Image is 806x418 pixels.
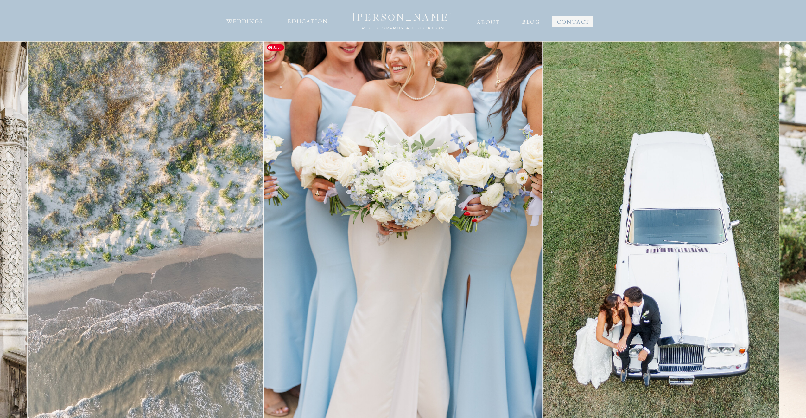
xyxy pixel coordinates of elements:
[225,16,264,26] a: WEDDINGS
[522,16,541,25] a: BLOG
[476,16,501,27] a: ABOUT
[556,16,591,25] a: CONTACT
[267,44,284,51] span: Save
[287,16,329,26] a: EDUCATION
[360,24,447,29] a: photography + Education
[346,12,461,21] a: [PERSON_NAME]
